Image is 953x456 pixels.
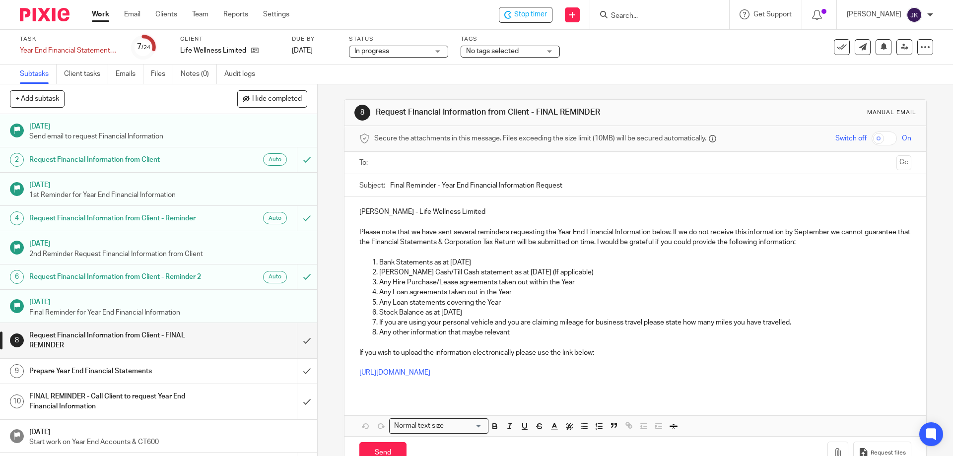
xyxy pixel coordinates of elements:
[192,9,208,19] a: Team
[263,9,289,19] a: Settings
[10,333,24,347] div: 8
[896,155,911,170] button: Cc
[392,421,446,431] span: Normal text size
[379,287,911,297] p: Any Loan agreements taken out in the Year
[10,153,24,167] div: 2
[867,109,916,117] div: Manual email
[379,298,911,308] p: Any Loan statements covering the Year
[224,65,263,84] a: Audit logs
[20,8,69,21] img: Pixie
[20,46,119,56] div: Year End Financial Statements & CT600 - Ltd Company
[29,119,307,131] h1: [DATE]
[753,11,792,18] span: Get Support
[29,389,201,414] h1: FINAL REMINDER - Call Client to request Year End Financial Information
[155,9,177,19] a: Clients
[847,9,901,19] p: [PERSON_NAME]
[223,9,248,19] a: Reports
[379,308,911,318] p: Stock Balance as at [DATE]
[379,277,911,287] p: Any Hire Purchase/Lease agreements taken out within the Year
[354,48,389,55] span: In progress
[499,7,552,23] div: Life Wellness Limited - Year End Financial Statements & CT600 - Ltd Company
[359,158,370,168] label: To:
[379,267,911,277] p: [PERSON_NAME] Cash/Till Cash statement as at [DATE] (If applicable)
[379,327,911,337] p: Any other information that maybe relevant
[514,9,547,20] span: Stop timer
[263,271,287,283] div: Auto
[10,211,24,225] div: 4
[29,364,201,379] h1: Prepare Year End Financial Statements
[29,152,201,167] h1: Request Financial Information from Client
[29,211,201,226] h1: Request Financial Information from Client - Reminder
[466,48,519,55] span: No tags selected
[349,35,448,43] label: Status
[29,236,307,249] h1: [DATE]
[181,65,217,84] a: Notes (0)
[92,9,109,19] a: Work
[10,90,65,107] button: + Add subtask
[20,65,57,84] a: Subtasks
[906,7,922,23] img: svg%3E
[389,418,488,434] div: Search for option
[180,46,246,56] p: Life Wellness Limited
[29,308,307,318] p: Final Reminder for Year End Financial Information
[29,190,307,200] p: 1st Reminder for Year End Financial Information
[292,35,337,43] label: Due by
[116,65,143,84] a: Emails
[835,133,867,143] span: Switch off
[447,421,482,431] input: Search for option
[902,133,911,143] span: On
[359,227,911,248] p: Please note that we have sent several reminders requesting the Year End Financial Information bel...
[29,178,307,190] h1: [DATE]
[10,270,24,284] div: 6
[29,425,307,437] h1: [DATE]
[29,131,307,141] p: Send email to request Financial Information
[461,35,560,43] label: Tags
[29,328,201,353] h1: Request Financial Information from Client - FINAL REMINDER
[151,65,173,84] a: Files
[10,394,24,408] div: 10
[29,437,307,447] p: Start work on Year End Accounts & CT600
[359,207,911,217] p: [PERSON_NAME] - Life Wellness Limited
[376,107,657,118] h1: Request Financial Information from Client - FINAL REMINDER
[379,318,911,327] p: If you are using your personal vehicle and you are claiming mileage for business travel please st...
[29,249,307,259] p: 2nd Reminder Request Financial Information from Client
[64,65,108,84] a: Client tasks
[359,348,911,358] p: If you wish to upload the information electronically please use the link below:
[263,153,287,166] div: Auto
[263,212,287,224] div: Auto
[141,45,150,50] small: /24
[29,269,201,284] h1: Request Financial Information from Client - Reminder 2
[252,95,302,103] span: Hide completed
[359,181,385,191] label: Subject:
[374,133,706,143] span: Secure the attachments in this message. Files exceeding the size limit (10MB) will be secured aut...
[359,369,430,376] a: [URL][DOMAIN_NAME]
[292,47,313,54] span: [DATE]
[354,105,370,121] div: 8
[10,364,24,378] div: 9
[610,12,699,21] input: Search
[124,9,140,19] a: Email
[20,46,119,56] div: Year End Financial Statements &amp; CT600 - Ltd Company
[237,90,307,107] button: Hide completed
[137,41,150,53] div: 7
[180,35,279,43] label: Client
[29,295,307,307] h1: [DATE]
[20,35,119,43] label: Task
[379,258,911,267] p: Bank Statements as at [DATE]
